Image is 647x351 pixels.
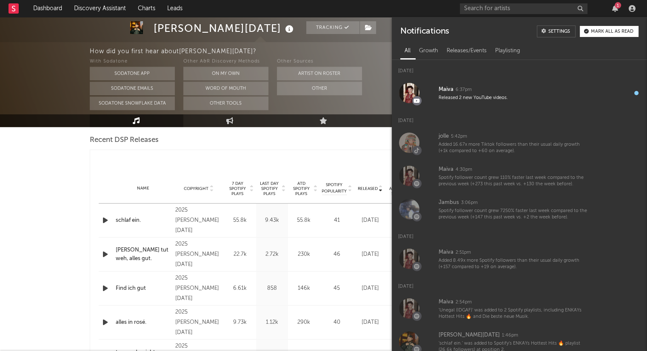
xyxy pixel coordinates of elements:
a: Maiva4:30pmSpotify follower count grew 110% faster last week compared to the previous week (+273 ... [392,159,647,192]
div: 2025 [PERSON_NAME][DATE] [175,307,222,338]
div: [DATE] [356,250,385,259]
div: 41 [322,216,352,225]
div: Released 2 new YouTube videos. [439,95,588,101]
div: 'Unegal (IDGAF)' was added to 2 Spotify playlists, including ENKAYs Hottest Hits 🔥 and Die beste ... [439,307,588,320]
div: [DATE] [392,275,647,292]
button: 1 [612,5,618,12]
div: Maiva [439,247,453,258]
a: Settings [537,25,576,37]
div: [DATE] [392,226,647,242]
div: 2025 [PERSON_NAME][DATE] [175,239,222,270]
div: 1.12k [258,318,286,327]
button: Tracking [306,21,359,34]
button: Word Of Mouth [183,82,268,95]
div: All [400,44,415,58]
div: 196k [389,250,417,259]
span: Spotify Popularity [322,182,347,195]
div: 1:46pm [502,332,518,339]
a: Find ich gut [116,284,171,293]
button: Other Tools [183,96,268,110]
button: Other [277,82,362,95]
div: Jambus [439,198,459,208]
div: Maiva [439,297,453,307]
div: 2:51pm [456,249,471,256]
div: 4:30pm [456,167,472,173]
div: Other A&R Discovery Methods [183,57,268,67]
a: schlaf ein. [116,216,171,225]
div: With Sodatone [90,57,175,67]
span: ATD Spotify Plays [290,181,313,196]
button: Mark all as read [580,26,638,37]
span: Released [358,186,378,191]
button: Sodatone Emails [90,82,175,95]
a: alles in rosé. [116,318,171,327]
div: 5:42pm [451,133,467,140]
span: Recent DSP Releases [90,135,159,145]
div: 46 [322,250,352,259]
div: 290k [290,318,318,327]
div: 2025 [PERSON_NAME][DATE] [175,205,222,236]
div: [DATE] [356,216,385,225]
div: 230k [290,250,318,259]
a: Jambus3:06pmSpotify follower count grew 7250% faster last week compared to the previous week (+14... [392,192,647,226]
div: 22.7k [226,250,254,259]
button: On My Own [183,67,268,80]
div: 2:54pm [456,299,472,306]
div: [DATE] [356,284,385,293]
div: jolle [439,131,449,142]
div: [DATE] [392,110,647,126]
div: Growth [415,44,442,58]
div: Other Sources [277,57,362,67]
div: 2.72k [258,250,286,259]
div: Playlisting [491,44,524,58]
button: Sodatone Snowflake Data [90,96,175,110]
div: [PERSON_NAME][DATE] [439,330,500,340]
div: 148k [389,318,417,327]
div: 9.43k [258,216,286,225]
div: 3:06pm [461,200,478,206]
div: [DATE] [356,318,385,327]
div: 55.8k [226,216,254,225]
div: 45 [322,284,352,293]
div: 9.73k [226,318,254,327]
div: Added 16.67x more Tiktok followers than their usual daily growth (+1k compared to +60 on average). [439,142,588,155]
a: Maiva2:54pm'Unegal (IDGAF)' was added to 2 Spotify playlists, including ENKAYs Hottest Hits 🔥 and... [392,292,647,325]
div: N/A [389,216,417,225]
div: Maiva [439,85,453,95]
span: Last Day Spotify Plays [258,181,281,196]
div: 6.61k [226,284,254,293]
div: 2025 [PERSON_NAME][DATE] [175,273,222,304]
a: [PERSON_NAME] tut weh, alles gut. [116,246,171,263]
a: jolle5:42pmAdded 16.67x more Tiktok followers than their usual daily growth (+1k compared to +60 ... [392,126,647,159]
div: 40 [322,318,352,327]
span: Copyright [184,186,208,191]
div: Name [116,185,171,192]
div: 55.8k [290,216,318,225]
button: Sodatone App [90,67,175,80]
div: Releases/Events [442,44,491,58]
div: 6:37pm [456,87,472,93]
div: Settings [548,29,570,34]
div: Spotify follower count grew 110% faster last week compared to the previous week (+273 this past w... [439,175,588,188]
div: Mark all as read [591,29,633,34]
div: 66.8k [389,284,417,293]
div: 146k [290,284,318,293]
button: Artist on Roster [277,67,362,80]
div: Spotify follower count grew 7250% faster last week compared to the previous week (+147 this past ... [439,208,588,221]
input: Search for artists [460,3,587,14]
div: 858 [258,284,286,293]
span: 7 Day Spotify Plays [226,181,249,196]
span: Global ATD Audio Streams [389,181,412,196]
div: Maiva [439,164,453,175]
div: [PERSON_NAME][DATE] [154,21,296,35]
div: Notifications [400,25,449,37]
div: Added 8.49x more Spotify followers than their usual daily growth (+157 compared to +19 on average). [439,258,588,271]
div: [DATE] [392,60,647,76]
div: 1 [615,2,621,8]
a: Maiva6:37pmReleased 2 new YouTube videos. [392,76,647,110]
a: Maiva2:51pmAdded 8.49x more Spotify followers than their usual daily growth (+157 compared to +19... [392,242,647,275]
